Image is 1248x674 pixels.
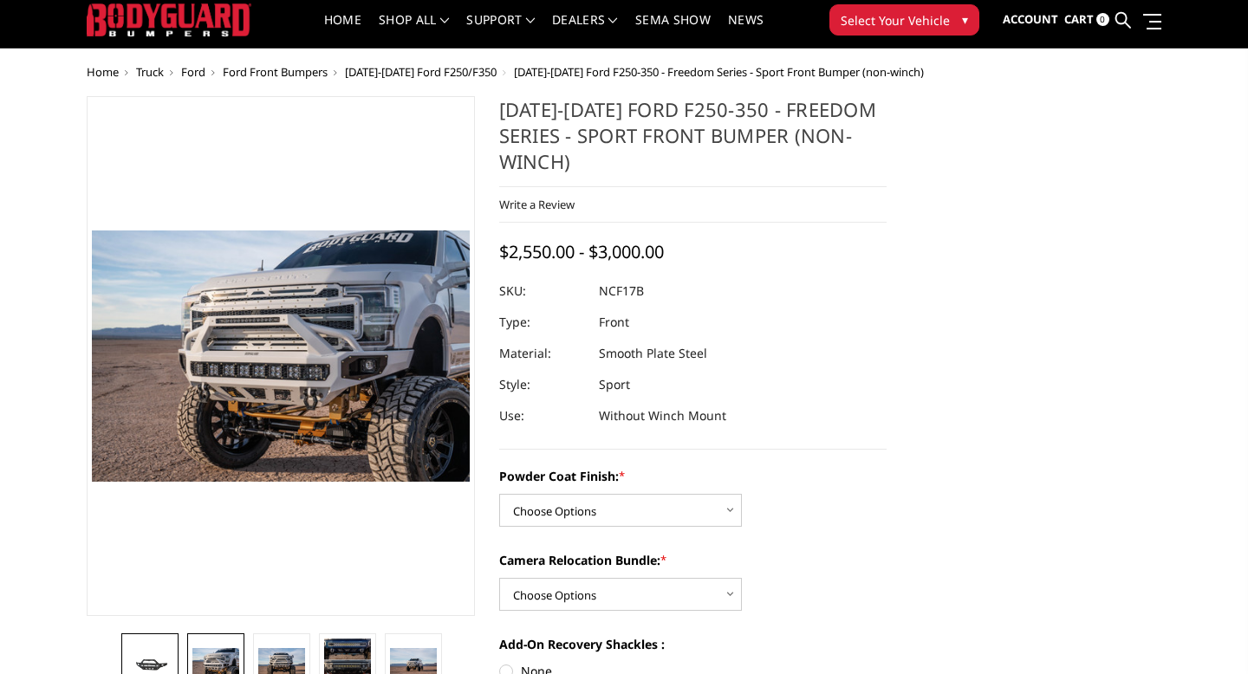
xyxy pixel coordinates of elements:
span: Select Your Vehicle [841,11,950,29]
a: Ford [181,64,205,80]
span: Cart [1064,11,1094,27]
dd: Without Winch Mount [599,400,726,431]
a: Dealers [552,14,618,48]
a: shop all [379,14,449,48]
dd: Smooth Plate Steel [599,338,707,369]
a: News [728,14,764,48]
span: ▾ [962,10,968,29]
a: SEMA Show [635,14,711,48]
a: Home [324,14,361,48]
label: Powder Coat Finish: [499,467,887,485]
a: Ford Front Bumpers [223,64,328,80]
dt: SKU: [499,275,586,307]
span: Account [1003,11,1058,27]
a: Write a Review [499,197,575,212]
a: 2017-2022 Ford F250-350 - Freedom Series - Sport Front Bumper (non-winch) [87,96,475,616]
a: Truck [136,64,164,80]
span: 0 [1096,13,1109,26]
dt: Type: [499,307,586,338]
dt: Use: [499,400,586,431]
a: Home [87,64,119,80]
span: [DATE]-[DATE] Ford F250-350 - Freedom Series - Sport Front Bumper (non-winch) [514,64,924,80]
dd: Sport [599,369,630,400]
a: Support [466,14,535,48]
h1: [DATE]-[DATE] Ford F250-350 - Freedom Series - Sport Front Bumper (non-winch) [499,96,887,187]
dt: Style: [499,369,586,400]
a: [DATE]-[DATE] Ford F250/F350 [345,64,497,80]
img: BODYGUARD BUMPERS [87,3,251,36]
label: Add-On Recovery Shackles : [499,635,887,653]
dt: Material: [499,338,586,369]
label: Camera Relocation Bundle: [499,551,887,569]
button: Select Your Vehicle [829,4,979,36]
dd: NCF17B [599,275,644,307]
span: $2,550.00 - $3,000.00 [499,240,664,263]
dd: Front [599,307,629,338]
